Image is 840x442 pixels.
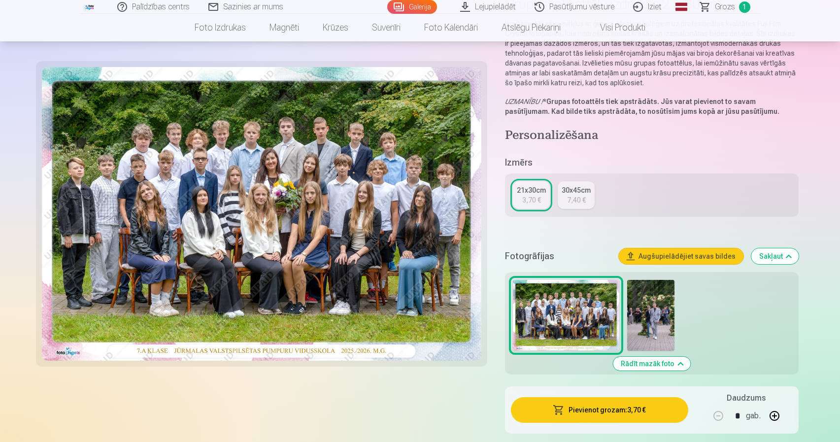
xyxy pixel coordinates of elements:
p: Iemūžiniet īpašus mirkļus ar ģimeni, klasi vai kolēģiem uz profesionālas kvalitātes Fuji Film Cry... [505,19,798,88]
span: Grozs [715,1,735,13]
a: Magnēti [258,14,311,41]
button: Sakļaut [751,248,799,264]
h5: Daudzums [727,392,766,404]
div: 3,70 € [522,195,541,205]
img: /fa3 [84,4,95,10]
button: Rādīt mazāk foto [613,357,690,371]
button: Augšupielādējiet savas bildes [619,248,743,264]
h4: Personalizēšana [505,128,798,144]
div: 7,40 € [567,195,586,205]
button: Pievienot grozam:3,70 € [511,397,688,423]
a: Foto kalendāri [412,14,490,41]
em: UZMANĪBU ! [505,98,543,105]
a: 21x30cm3,70 € [513,181,550,209]
a: Suvenīri [360,14,412,41]
div: 21x30cm [517,185,546,195]
a: Krūzes [311,14,360,41]
div: 30x45cm [562,185,591,195]
a: Foto izdrukas [183,14,258,41]
a: Visi produkti [572,14,657,41]
span: 1 [739,1,750,13]
h5: Izmērs [505,156,798,170]
h5: Fotogrāfijas [505,249,610,263]
div: gab. [746,404,761,428]
strong: Grupas fotoattēls tiek apstrādāts. Jūs varat pievienot to savam pasūtījumam. Kad bilde tiks apstr... [505,98,779,115]
a: Atslēgu piekariņi [490,14,572,41]
a: 30x45cm7,40 € [558,181,595,209]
